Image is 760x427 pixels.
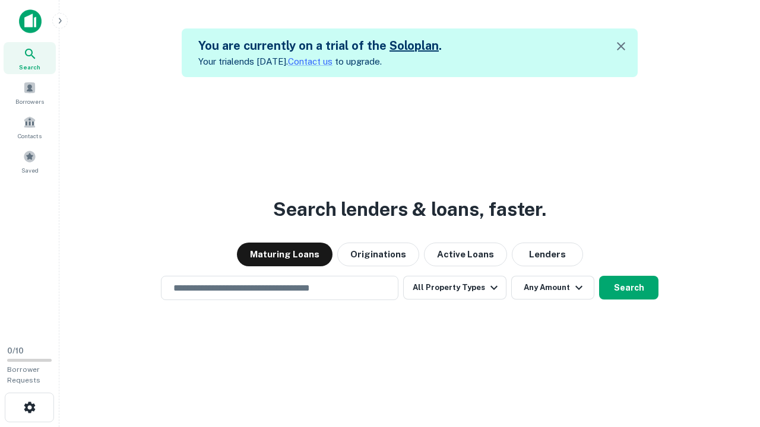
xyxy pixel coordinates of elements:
[337,243,419,266] button: Originations
[403,276,506,299] button: All Property Types
[7,346,24,355] span: 0 / 10
[19,9,42,33] img: capitalize-icon.png
[424,243,507,266] button: Active Loans
[701,332,760,389] iframe: Chat Widget
[511,276,594,299] button: Any Amount
[273,195,546,224] h3: Search lenders & loans, faster.
[4,145,56,177] a: Saved
[512,243,583,266] button: Lenders
[198,55,442,69] p: Your trial ends [DATE]. to upgrade.
[4,111,56,143] a: Contacts
[237,243,332,266] button: Maturing Loans
[19,62,40,72] span: Search
[4,77,56,109] a: Borrowers
[389,39,439,53] a: Soloplan
[599,276,658,299] button: Search
[288,56,332,66] a: Contact us
[4,42,56,74] a: Search
[7,365,40,384] span: Borrower Requests
[18,131,42,141] span: Contacts
[198,37,442,55] h5: You are currently on a trial of the .
[21,165,39,175] span: Saved
[15,97,44,106] span: Borrowers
